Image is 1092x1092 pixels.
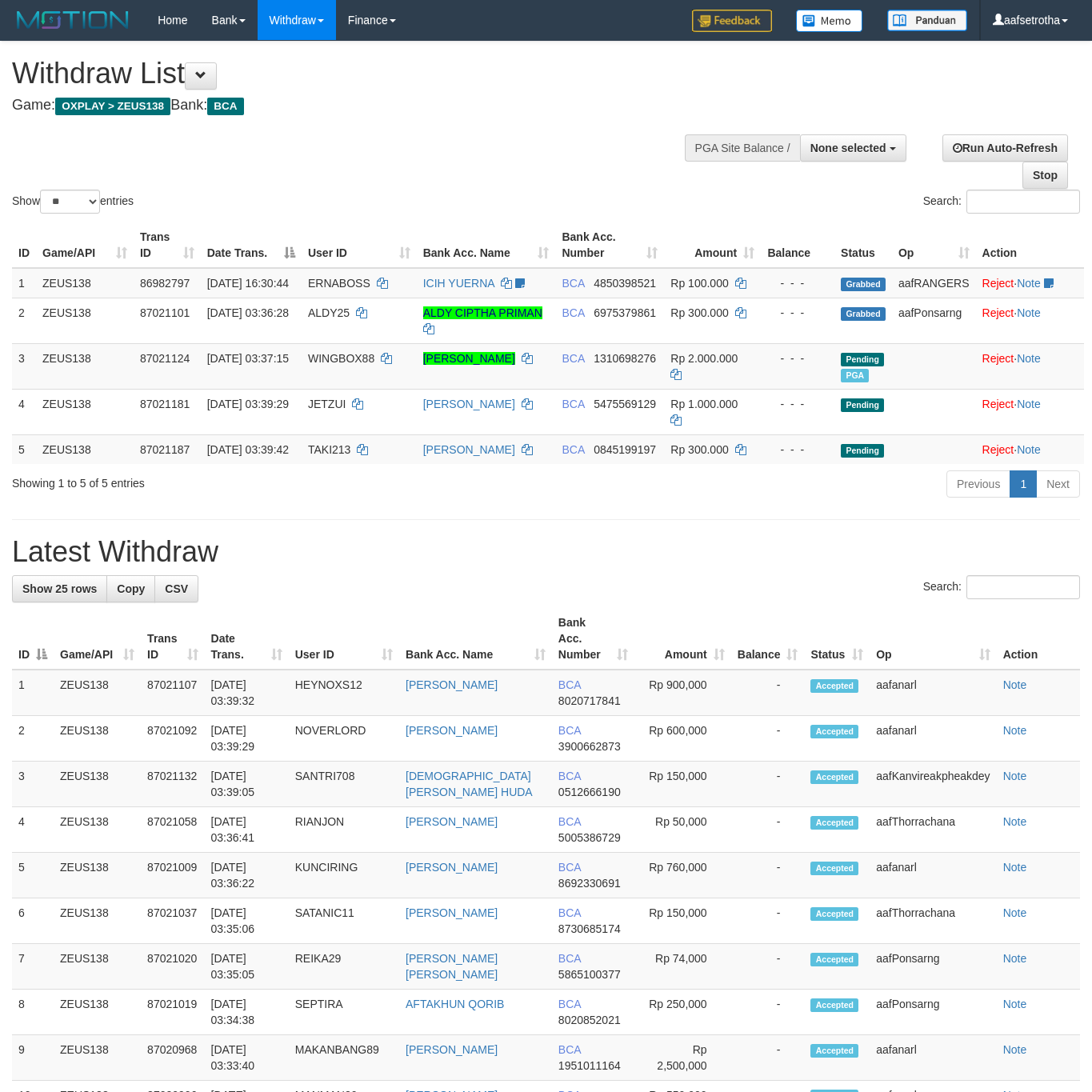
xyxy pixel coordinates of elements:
img: panduan.png [887,10,967,31]
span: [DATE] 03:39:29 [207,398,289,410]
a: Next [1036,470,1080,498]
span: OXPLAY > ZEUS138 [55,98,170,115]
span: Grabbed [841,278,886,291]
span: [DATE] 03:39:42 [207,443,289,456]
th: Balance: activate to sort column ascending [731,608,805,670]
div: - - - [767,305,828,321]
td: [DATE] 03:35:06 [205,898,289,944]
a: Note [1017,443,1041,456]
th: Date Trans.: activate to sort column ascending [205,608,289,670]
span: BCA [562,443,584,456]
td: aafKanvireakpheakdey [870,762,996,807]
a: Run Auto-Refresh [942,134,1068,162]
button: None selected [800,134,906,162]
td: aafanarl [870,716,996,762]
a: [DEMOGRAPHIC_DATA][PERSON_NAME] HUDA [406,770,533,798]
td: - [731,944,805,990]
td: Rp 250,000 [634,990,731,1035]
td: 87021107 [141,670,204,716]
th: ID: activate to sort column descending [12,608,54,670]
span: Copy 8730685174 to clipboard [558,922,621,935]
td: SATANIC11 [289,898,399,944]
span: Copy [117,582,145,595]
td: [DATE] 03:34:38 [205,990,289,1035]
th: Trans ID: activate to sort column ascending [134,222,201,268]
a: AFTAKHUN QORIB [406,998,504,1010]
a: [PERSON_NAME] [406,1043,498,1056]
td: 87021132 [141,762,204,807]
span: BCA [562,277,584,290]
td: ZEUS138 [36,298,134,343]
div: - - - [767,350,828,366]
span: ALDY25 [308,306,350,319]
a: Reject [982,443,1014,456]
div: - - - [767,442,828,458]
span: [DATE] 03:37:15 [207,352,289,365]
div: PGA Site Balance / [685,134,800,162]
img: Feedback.jpg [692,10,772,32]
td: ZEUS138 [54,944,141,990]
span: Copy 8020717841 to clipboard [558,694,621,707]
td: - [731,716,805,762]
th: Status [834,222,892,268]
span: Rp 1.000.000 [670,398,738,410]
td: 4 [12,807,54,853]
td: aafPonsarng [892,298,976,343]
td: aafThorrachana [870,898,996,944]
td: ZEUS138 [54,716,141,762]
th: Op: activate to sort column ascending [892,222,976,268]
td: 87020968 [141,1035,204,1081]
label: Search: [923,190,1080,214]
span: Grabbed [841,307,886,321]
a: Note [1003,724,1027,737]
span: Copy 1951011164 to clipboard [558,1059,621,1072]
span: CSV [165,582,188,595]
a: Reject [982,398,1014,410]
td: aafThorrachana [870,807,996,853]
a: ICIH YUERNA [423,277,494,290]
td: · [976,389,1084,434]
td: Rp 50,000 [634,807,731,853]
input: Search: [966,190,1080,214]
td: - [731,807,805,853]
span: Accepted [810,953,858,966]
td: ZEUS138 [36,434,134,464]
a: Note [1017,398,1041,410]
h1: Withdraw List [12,58,712,90]
td: ZEUS138 [54,990,141,1035]
td: 8 [12,990,54,1035]
td: 2 [12,716,54,762]
td: Rp 900,000 [634,670,731,716]
span: Copy 0512666190 to clipboard [558,786,621,798]
span: None selected [810,142,886,154]
a: Note [1003,998,1027,1010]
td: Rp 2,500,000 [634,1035,731,1081]
td: Rp 150,000 [634,762,731,807]
td: 5 [12,434,36,464]
span: Copy 1310698276 to clipboard [594,352,656,365]
td: - [731,853,805,898]
td: · [976,268,1084,298]
td: [DATE] 03:36:41 [205,807,289,853]
span: BCA [207,98,243,115]
span: Rp 100.000 [670,277,728,290]
span: 87021181 [140,398,190,410]
td: KUNCIRING [289,853,399,898]
div: - - - [767,275,828,291]
a: [PERSON_NAME] [406,678,498,691]
a: Copy [106,575,155,602]
span: Copy 8692330691 to clipboard [558,877,621,890]
span: BCA [558,861,581,874]
th: Op: activate to sort column ascending [870,608,996,670]
td: ZEUS138 [54,898,141,944]
td: 5 [12,853,54,898]
span: 87021124 [140,352,190,365]
th: Date Trans.: activate to sort column descending [201,222,302,268]
td: aafanarl [870,853,996,898]
td: aafanarl [870,1035,996,1081]
td: 7 [12,944,54,990]
span: Show 25 rows [22,582,97,595]
a: Note [1017,352,1041,365]
a: CSV [154,575,198,602]
span: Marked by aafanarl [841,369,869,382]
